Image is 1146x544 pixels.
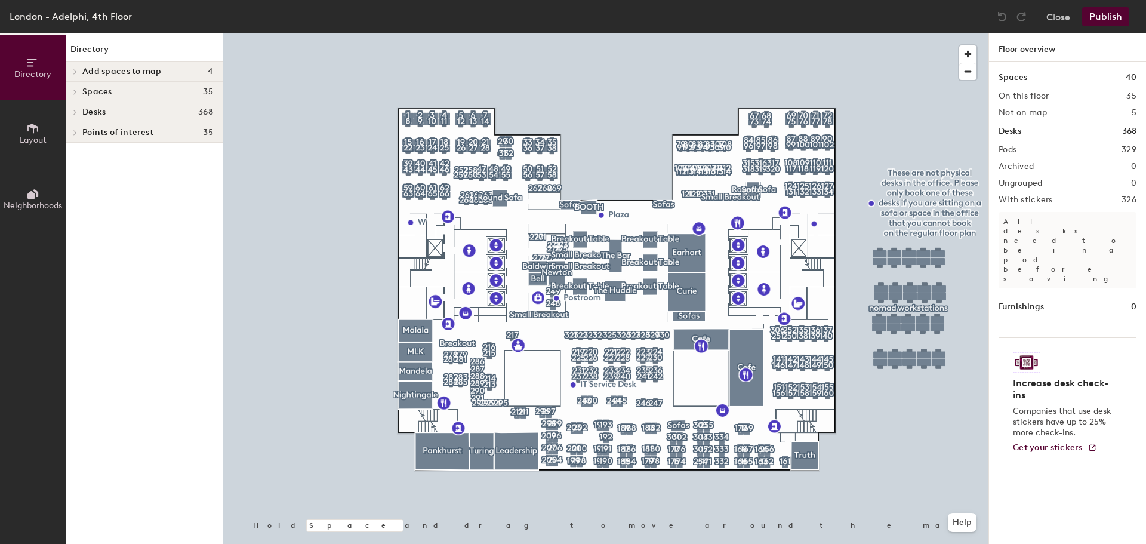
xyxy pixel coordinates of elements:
[999,162,1034,171] h2: Archived
[1013,443,1097,453] a: Get your stickers
[948,513,976,532] button: Help
[999,125,1021,138] h1: Desks
[1082,7,1129,26] button: Publish
[10,9,132,24] div: London - Adelphi, 4th Floor
[999,91,1049,101] h2: On this floor
[4,201,62,211] span: Neighborhoods
[1015,11,1027,23] img: Redo
[82,67,162,76] span: Add spaces to map
[999,71,1027,84] h1: Spaces
[82,87,112,97] span: Spaces
[203,128,213,137] span: 35
[996,11,1008,23] img: Undo
[989,33,1146,62] h1: Floor overview
[1132,108,1136,118] h2: 5
[1131,179,1136,188] h2: 0
[20,135,47,145] span: Layout
[999,145,1016,155] h2: Pods
[1126,71,1136,84] h1: 40
[203,87,213,97] span: 35
[1122,145,1136,155] h2: 329
[82,128,153,137] span: Points of interest
[1126,91,1136,101] h2: 35
[198,107,213,117] span: 368
[999,300,1044,314] h1: Furnishings
[999,212,1136,288] p: All desks need to be in a pod before saving
[1131,162,1136,171] h2: 0
[999,108,1047,118] h2: Not on map
[208,67,213,76] span: 4
[999,179,1043,188] h2: Ungrouped
[1013,406,1115,438] p: Companies that use desk stickers have up to 25% more check-ins.
[1013,352,1040,373] img: Sticker logo
[1122,195,1136,205] h2: 326
[1013,442,1083,453] span: Get your stickers
[999,195,1053,205] h2: With stickers
[82,107,106,117] span: Desks
[1122,125,1136,138] h1: 368
[1046,7,1070,26] button: Close
[14,69,51,79] span: Directory
[1131,300,1136,314] h1: 0
[1013,377,1115,401] h4: Increase desk check-ins
[66,43,223,62] h1: Directory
